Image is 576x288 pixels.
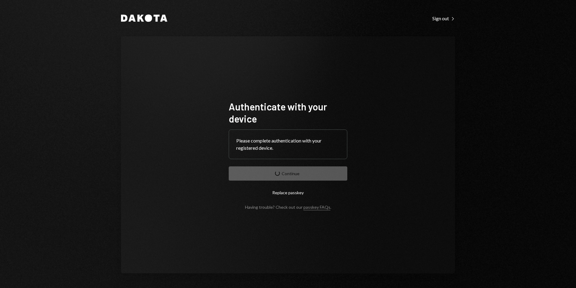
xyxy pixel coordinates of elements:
button: Replace passkey [229,185,347,200]
a: Sign out [432,15,455,21]
div: Having trouble? Check out our . [245,205,331,210]
a: passkey FAQs [303,205,330,210]
div: Please complete authentication with your registered device. [236,137,340,152]
h1: Authenticate with your device [229,100,347,125]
